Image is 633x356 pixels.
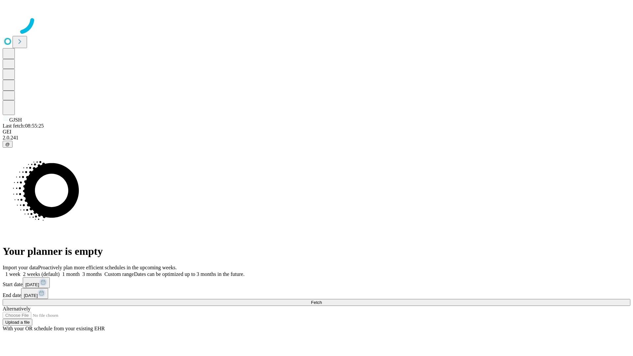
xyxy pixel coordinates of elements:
[3,265,38,270] span: Import your data
[311,300,322,305] span: Fetch
[23,271,60,277] span: 2 weeks (default)
[3,123,44,129] span: Last fetch: 08:55:25
[24,293,38,298] span: [DATE]
[3,129,630,135] div: GEI
[3,277,630,288] div: Start date
[3,299,630,306] button: Fetch
[25,282,39,287] span: [DATE]
[21,288,48,299] button: [DATE]
[38,265,177,270] span: Proactively plan more efficient schedules in the upcoming weeks.
[3,245,630,257] h1: Your planner is empty
[23,277,50,288] button: [DATE]
[82,271,102,277] span: 3 months
[62,271,80,277] span: 1 month
[5,271,20,277] span: 1 week
[9,117,22,123] span: GJSH
[3,135,630,141] div: 2.0.241
[5,142,10,147] span: @
[3,288,630,299] div: End date
[3,319,32,326] button: Upload a file
[3,306,30,311] span: Alternatively
[105,271,134,277] span: Custom range
[3,141,13,148] button: @
[134,271,244,277] span: Dates can be optimized up to 3 months in the future.
[3,326,105,331] span: With your OR schedule from your existing EHR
